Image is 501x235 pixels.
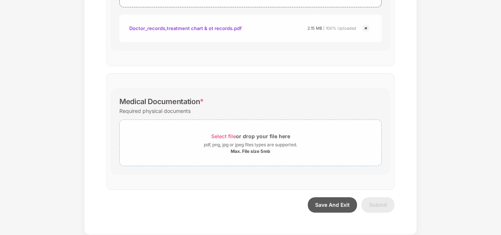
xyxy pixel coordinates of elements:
div: Medical Documentation [119,97,204,106]
span: Submit [369,202,387,208]
span: 2.15 MB [307,26,322,31]
div: or drop your file here [211,131,290,141]
div: Required physical documents [119,106,191,116]
span: | 100% Uploaded [323,26,356,31]
span: Select fileor drop your file herepdf, png, jpg or jpeg files types are supported.Max. File size 5mb [120,125,381,160]
div: Max. File size 5mb [231,148,270,154]
span: Select file [211,133,236,139]
button: Submit [361,197,394,213]
div: pdf, png, jpg or jpeg files types are supported. [204,141,297,148]
div: Doctor_records,treatment chart & ot records.pdf [129,22,242,34]
button: Save And Exit [308,197,357,213]
img: svg+xml;base64,PHN2ZyBpZD0iQ3Jvc3MtMjR4MjQiIHhtbG5zPSJodHRwOi8vd3d3LnczLm9yZy8yMDAwL3N2ZyIgd2lkdG... [361,24,370,33]
span: Save And Exit [315,202,350,208]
